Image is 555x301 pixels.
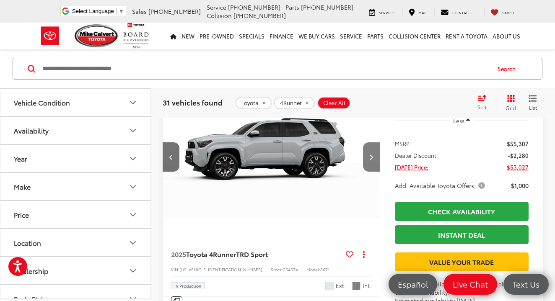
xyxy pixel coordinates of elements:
a: Select Language​ [72,8,124,14]
span: dropdown dots [363,251,365,257]
img: 2025 Toyota 4Runner TRD Sport PT4WD [162,75,381,239]
span: Less [453,117,464,124]
div: Dealership [14,267,48,275]
span: In Production [174,284,201,288]
button: List View [522,94,543,111]
input: Search by Make, Model, or Keyword [41,59,490,79]
button: Less [449,113,475,128]
a: Text Us [503,274,549,295]
span: Collision [207,11,232,20]
a: Parts [365,23,386,49]
a: Check Availability [395,202,529,221]
span: Sales [132,7,147,15]
span: Sort [477,103,487,111]
span: Parts [285,3,299,11]
button: Add. Available Toyota Offers: [395,181,488,190]
span: Map [418,10,426,15]
a: New [179,23,197,49]
button: Next image [363,142,380,172]
span: $55,307 [507,139,529,148]
a: Collision Center [386,23,443,49]
a: Home [168,23,179,49]
span: [PHONE_NUMBER] [148,7,201,15]
span: [PHONE_NUMBER] [301,3,353,11]
button: Vehicle ConditionVehicle Condition [0,89,151,116]
span: MSRP: [395,139,411,148]
div: Location [128,238,138,248]
div: Availability [128,126,138,136]
button: Actions [357,247,371,262]
a: Contact [434,8,477,16]
div: Price [14,211,29,219]
a: Finance [267,23,296,49]
button: Clear All [317,96,350,109]
a: 2025Toyota 4RunnerTRD Sport [171,250,342,259]
img: Toyota [34,22,66,49]
a: My Saved Vehicles [484,8,521,16]
span: Español [394,279,432,289]
span: 2025 [171,249,186,259]
span: 4Runner [280,99,302,106]
button: AvailabilityAvailability [0,117,151,144]
a: Map [402,8,433,16]
a: Live Chat [443,274,497,295]
button: PricePrice [0,201,151,228]
button: remove 4Runner [274,96,315,109]
span: Ext. [336,282,346,290]
span: [PHONE_NUMBER] [228,3,280,11]
span: ▼ [119,8,124,14]
div: 2025 Toyota 4Runner TRD Sport 2 [162,75,381,238]
span: Toyota 4Runner [186,249,236,259]
span: Saved [502,10,514,15]
span: List [529,103,537,111]
a: Value Your Trade [395,252,529,271]
span: Service [379,10,394,15]
a: About Us [490,23,523,49]
div: Dealership [128,266,138,276]
span: [PHONE_NUMBER] [233,11,286,20]
span: Grid [506,104,516,111]
div: Make [14,183,31,190]
span: [DATE] Price: [395,163,428,171]
button: DealershipDealership [0,257,151,284]
button: YearYear [0,145,151,172]
a: Rent a Toyota [443,23,490,49]
div: Year [128,154,138,164]
a: Service [363,8,401,16]
div: Vehicle Condition [128,98,138,108]
span: Contact [452,10,471,15]
a: 2025 Toyota 4Runner TRD Sport PT4WD2025 Toyota 4Runner TRD Sport PT4WD2025 Toyota 4Runner TRD Spo... [162,75,381,238]
span: 254574 [283,266,298,273]
button: Previous image [163,142,179,172]
span: Dealer Discount [395,151,436,160]
div: Vehicle Condition [14,98,70,106]
button: Search [490,58,528,79]
a: Service [337,23,365,49]
img: Mike Calvert Toyota [75,24,119,47]
div: Price [128,210,138,220]
button: LocationLocation [0,229,151,256]
span: [US_VEHICLE_IDENTIFICATION_NUMBER] [179,266,262,273]
a: Pre-Owned [197,23,236,49]
button: MakeMake [0,173,151,200]
span: TRD Sport [236,249,268,259]
span: Stock: [271,266,283,273]
a: WE BUY CARS [296,23,337,49]
span: Black/Boulder Fabric With Smoke Silver [352,282,360,290]
button: Grid View [496,94,522,111]
span: Wind Chill Pearl [325,282,334,290]
span: Toyota [241,99,259,106]
span: Model: [306,266,320,273]
a: Español [389,274,437,295]
span: Clear All [323,99,345,106]
span: Select Language [72,8,114,14]
span: 8671 [320,266,329,273]
span: $1,000 [511,181,529,190]
div: Make [128,182,138,192]
span: Service [207,3,226,11]
div: Availability [14,126,49,134]
span: Int. [363,282,371,290]
a: Instant Deal [395,225,529,244]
